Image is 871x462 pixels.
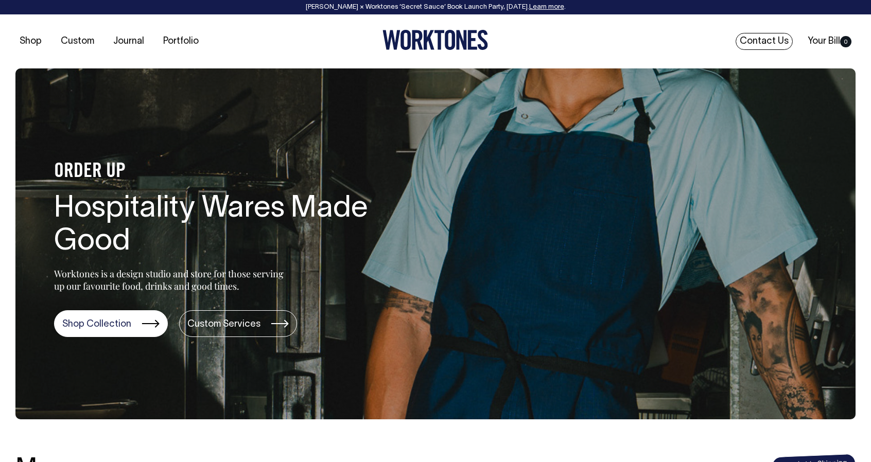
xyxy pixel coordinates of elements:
p: Worktones is a design studio and store for those serving up our favourite food, drinks and good t... [54,268,288,292]
a: Custom Services [179,310,297,337]
h4: ORDER UP [54,161,384,183]
a: Shop [15,33,46,50]
a: Your Bill0 [804,33,856,50]
div: [PERSON_NAME] × Worktones ‘Secret Sauce’ Book Launch Party, [DATE]. . [10,4,861,11]
a: Contact Us [736,33,793,50]
a: Journal [109,33,148,50]
a: Portfolio [159,33,203,50]
h1: Hospitality Wares Made Good [54,193,384,259]
a: Custom [57,33,98,50]
span: 0 [840,36,851,47]
a: Shop Collection [54,310,168,337]
a: Learn more [529,4,564,10]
